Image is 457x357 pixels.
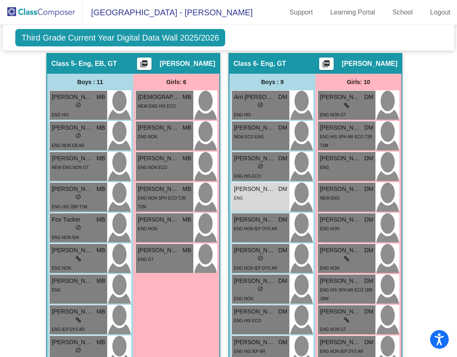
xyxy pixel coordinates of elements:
span: MB [183,93,191,101]
span: MB [96,338,105,347]
span: [PERSON_NAME] [234,338,275,347]
a: Support [283,6,320,19]
button: Print Students Details [137,58,152,70]
span: MB [183,246,191,255]
span: DM [278,215,287,224]
button: Print Students Details [319,58,334,70]
span: ENG NON EB AR [52,143,84,148]
span: do_not_disturb_alt [75,102,81,108]
span: [PERSON_NAME] [234,154,275,163]
span: [PERSON_NAME] [234,307,275,316]
span: [PERSON_NAME] [342,60,397,68]
span: ENG NON [138,227,157,231]
span: ENG NON ECO [138,165,167,170]
span: [PERSON_NAME] [234,277,275,285]
span: [PERSON_NAME] [52,154,93,163]
div: Girls: 10 [315,74,402,90]
span: MB [183,185,191,193]
span: do_not_disturb_alt [257,163,263,169]
span: [PERSON_NAME] [138,154,179,163]
span: ENG [52,288,61,292]
span: [PERSON_NAME] [138,185,179,193]
span: DM [364,307,373,316]
span: ENG NON [234,297,253,301]
span: ENG NON [320,266,339,270]
span: Third Grade Current Year Digital Data Wall 2025/2026 [15,29,225,46]
span: Class 5 [51,60,75,68]
span: DM [364,185,373,193]
span: [PERSON_NAME] [PERSON_NAME] [52,277,93,285]
span: [PERSON_NAME] [52,338,93,347]
span: [PERSON_NAME] [234,185,275,193]
span: MB [96,93,105,101]
span: NEW ENG [320,196,340,200]
div: Boys : 11 [47,74,133,90]
span: ENG NON IEP DYS AR ECO 1BM T2R [234,266,277,279]
span: NEW ENG NON GT [52,165,89,170]
span: [PERSON_NAME] [138,123,179,132]
span: DM [278,93,287,101]
span: ENG IEP DYS AR [52,327,85,332]
span: DM [278,154,287,163]
span: [PERSON_NAME] [320,154,361,163]
a: School [386,6,419,19]
span: MB [96,215,105,224]
div: Girls: 6 [133,74,219,90]
span: DM [278,185,287,193]
span: Class 6 [233,60,257,68]
span: NEW ECO ENG [234,135,264,139]
span: do_not_disturb_alt [257,102,263,108]
span: [PERSON_NAME] [320,307,361,316]
span: [PERSON_NAME] [320,338,361,347]
span: [PERSON_NAME] [234,246,275,255]
span: - Eng, GT [257,60,286,68]
span: - Eng, EB, GT [75,60,117,68]
span: ENG NON [320,227,339,231]
span: [PERSON_NAME] [320,123,361,132]
span: [PERSON_NAME] [320,277,361,285]
span: [DEMOGRAPHIC_DATA][PERSON_NAME] [138,93,179,101]
span: ENG NON IEP DYS AR [320,349,363,354]
span: DM [278,246,287,255]
mat-icon: picture_as_pdf [321,60,331,71]
span: [PERSON_NAME] [52,307,93,316]
span: [PERSON_NAME] [320,215,361,224]
span: DM [364,123,373,132]
span: [PERSON_NAME] [52,93,93,101]
span: DM [278,307,287,316]
span: ENG HIS [52,113,69,117]
span: ENG HIS [234,113,251,117]
span: MB [96,123,105,132]
span: MB [96,277,105,285]
span: [PERSON_NAME] [52,123,93,132]
span: MB [96,154,105,163]
a: Learning Portal [324,6,382,19]
span: do_not_disturb_alt [75,133,81,138]
span: do_not_disturb_alt [75,194,81,200]
mat-icon: picture_as_pdf [139,60,149,71]
span: ENG HIS ECO [234,174,261,178]
span: do_not_disturb_alt [257,286,263,292]
span: MB [96,246,105,255]
span: ENG HIS IEP AR [234,349,265,354]
span: MB [183,215,191,224]
a: Logout [423,6,457,19]
span: DM [364,215,373,224]
span: do_not_disturb_alt [75,347,81,353]
span: DM [364,154,373,163]
span: MB [96,185,105,193]
span: MB [183,154,191,163]
span: MB [183,123,191,132]
span: ENG NON GT [320,327,346,332]
span: do_not_disturb_alt [257,255,263,261]
span: ENG NON [138,135,157,139]
span: ENG [320,165,329,170]
span: DM [364,338,373,347]
span: ENG NON [52,266,71,270]
span: DM [364,93,373,101]
span: Fox Tucker [52,215,93,224]
span: [PERSON_NAME] [138,246,179,255]
div: Boys : 9 [229,74,315,90]
span: DM [278,338,287,347]
span: [PERSON_NAME] [320,93,361,101]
